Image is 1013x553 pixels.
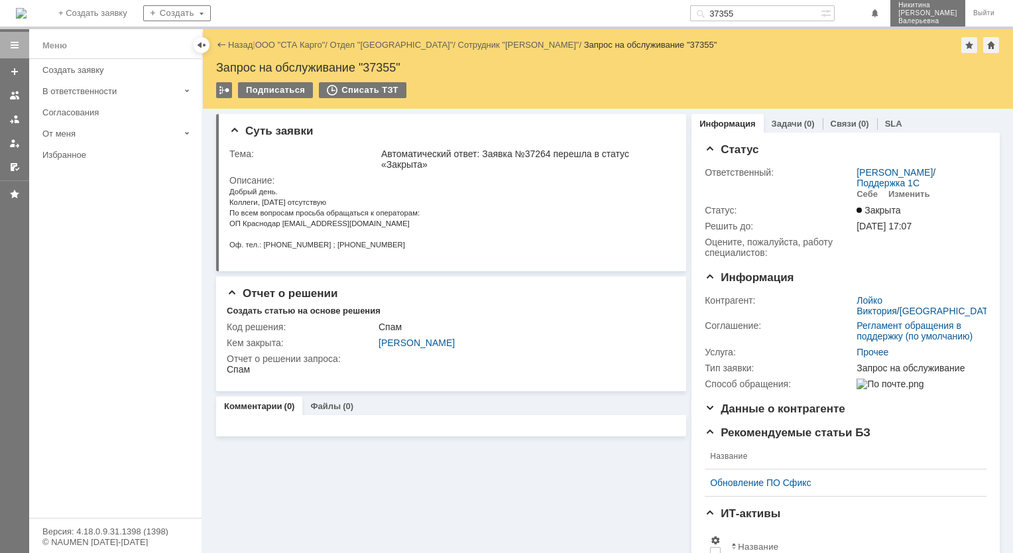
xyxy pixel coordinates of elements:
div: Изменить [888,189,930,200]
a: Информация [699,119,755,129]
div: (0) [859,119,869,129]
a: Перейти на домашнюю страницу [16,8,27,19]
a: Сотрудник "[PERSON_NAME]" [458,40,579,50]
a: Создать заявку [37,60,199,80]
img: По почте.png [857,379,924,389]
div: Запрос на обслуживание [857,363,996,373]
div: Тема: [229,149,379,159]
span: Рекомендуемые статьи БЗ [705,426,870,439]
a: Мои согласования [4,156,25,178]
div: Кем закрыта: [227,338,376,348]
a: Отдел "[GEOGRAPHIC_DATA]" [330,40,453,50]
span: Отчет о решении [227,287,337,300]
div: Себе [857,189,878,200]
div: Соглашение: [705,320,854,331]
a: Согласования [37,102,199,123]
a: Связи [831,119,857,129]
div: / [255,40,330,50]
div: Oцените, пожалуйста, работу специалистов: [705,237,854,258]
a: Лойко Виктория [857,295,897,316]
a: [PERSON_NAME] [857,167,933,178]
a: SLA [885,119,902,129]
div: © NAUMEN [DATE]-[DATE] [42,538,188,546]
div: В ответственности [42,86,179,96]
div: Создать статью на основе решения [227,306,381,316]
div: Версия: 4.18.0.9.31.1398 (1398) [42,527,188,536]
div: / [458,40,584,50]
span: ИТ-активы [705,507,780,520]
div: (0) [343,401,353,411]
span: Расширенный поиск [821,6,834,19]
div: Тип заявки: [705,363,854,373]
div: Запрос на обслуживание "37355" [216,61,1000,74]
div: Работа с массовостью [216,82,232,98]
div: Код решения: [227,322,376,332]
div: Избранное [42,150,179,160]
a: Комментарии [224,401,282,411]
a: ООО "СТА Карго" [255,40,326,50]
a: Заявки в моей ответственности [4,109,25,130]
span: Информация [705,271,794,284]
a: Файлы [310,401,341,411]
div: Название [738,542,778,552]
span: Настройки [710,535,721,546]
div: Сделать домашней страницей [983,37,999,53]
div: Услуга: [705,347,854,357]
span: [DATE] 17:07 [857,221,912,231]
div: Ответственный: [705,167,854,178]
a: Заявки на командах [4,85,25,106]
div: Спам [379,322,668,332]
div: Меню [42,38,67,54]
a: [PERSON_NAME] [379,338,455,348]
span: Данные о контрагенте [705,402,845,415]
div: | [253,39,255,49]
div: Создать [143,5,211,21]
span: Суть заявки [229,125,313,137]
div: Автоматический ответ: Заявка №37264 перешла в статус «Закрыта» [381,149,668,170]
div: (0) [804,119,815,129]
a: Создать заявку [4,61,25,82]
div: / [857,167,981,188]
div: Описание: [229,175,671,186]
div: / [330,40,458,50]
a: Обновление ПО Сфикс [710,477,971,488]
div: / [857,295,996,316]
a: Мои заявки [4,133,25,154]
span: [PERSON_NAME] [898,9,957,17]
span: Никитина [898,1,957,9]
img: logo [16,8,27,19]
div: Добавить в избранное [961,37,977,53]
div: Статус: [705,205,854,215]
div: Запрос на обслуживание "37355" [584,40,717,50]
div: Контрагент: [705,295,854,306]
div: Отчет о решении запроса: [227,353,671,364]
div: От меня [42,129,179,139]
div: Решить до: [705,221,854,231]
a: Поддержка 1С [857,178,920,188]
div: Скрыть меню [194,37,209,53]
a: Регламент обращения в поддержку (по умолчанию) [857,320,973,341]
th: Название [705,444,976,469]
a: Задачи [772,119,802,129]
div: Способ обращения: [705,379,854,389]
a: [GEOGRAPHIC_DATA] [900,306,996,316]
div: Создать заявку [42,65,194,75]
div: Согласования [42,107,194,117]
span: Статус [705,143,758,156]
span: Валерьевна [898,17,957,25]
a: Прочее [857,347,888,357]
a: Назад [228,40,253,50]
span: Закрыта [857,205,900,215]
div: (0) [284,401,295,411]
